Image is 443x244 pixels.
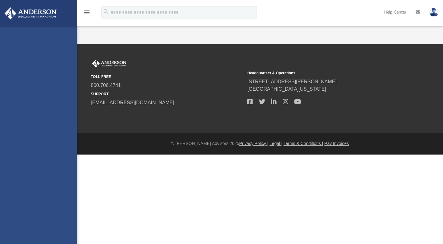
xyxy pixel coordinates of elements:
[91,60,128,68] img: Anderson Advisors Platinum Portal
[83,9,90,16] i: menu
[324,141,349,146] a: Pay Invoices
[91,91,243,97] small: SUPPORT
[269,141,282,146] a: Legal |
[83,12,90,16] a: menu
[247,70,400,76] small: Headquarters & Operations
[239,141,269,146] a: Privacy Policy |
[247,79,337,84] a: [STREET_ADDRESS][PERSON_NAME]
[284,141,323,146] a: Terms & Conditions |
[3,7,58,19] img: Anderson Advisors Platinum Portal
[247,86,326,92] a: [GEOGRAPHIC_DATA][US_STATE]
[91,83,121,88] a: 800.706.4741
[103,8,110,15] i: search
[77,140,443,147] div: © [PERSON_NAME] Advisors 2025
[91,100,174,105] a: [EMAIL_ADDRESS][DOMAIN_NAME]
[429,8,438,17] img: User Pic
[91,74,243,80] small: TOLL FREE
